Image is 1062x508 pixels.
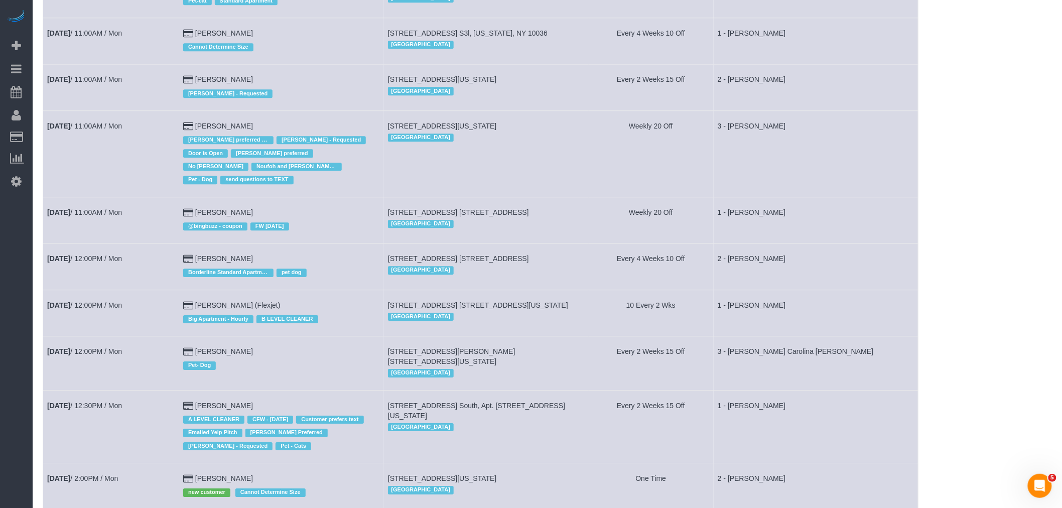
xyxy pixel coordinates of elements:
[256,315,318,323] span: B LEVEL CLEANER
[588,110,713,197] td: Frequency
[47,75,70,83] b: [DATE]
[195,75,253,83] a: [PERSON_NAME]
[1028,474,1052,498] iframe: Intercom live chat
[588,18,713,64] td: Frequency
[588,390,713,463] td: Frequency
[43,110,179,197] td: Schedule date
[179,18,384,64] td: Customer
[47,122,122,130] a: [DATE]/ 11:00AM / Mon
[388,421,584,434] div: Location
[47,402,70,410] b: [DATE]
[388,264,584,277] div: Location
[388,84,584,97] div: Location
[195,208,253,216] a: [PERSON_NAME]
[388,75,497,83] span: [STREET_ADDRESS][US_STATE]
[183,209,193,216] i: Credit Card Payment
[195,122,253,130] a: [PERSON_NAME]
[183,30,193,37] i: Credit Card Payment
[47,347,70,355] b: [DATE]
[43,390,179,463] td: Schedule date
[388,347,515,365] span: [STREET_ADDRESS][PERSON_NAME] [STREET_ADDRESS][US_STATE]
[47,75,122,83] a: [DATE]/ 11:00AM / Mon
[183,136,274,144] span: [PERSON_NAME] preferred - Mondays
[277,269,307,277] span: pet dog
[220,176,293,184] span: send questions to TEXT
[47,347,122,355] a: [DATE]/ 12:00PM / Mon
[195,474,253,482] a: [PERSON_NAME]
[43,64,179,110] td: Schedule date
[388,38,584,51] div: Location
[384,18,589,64] td: Service location
[183,302,193,309] i: Credit Card Payment
[388,255,529,263] span: [STREET_ADDRESS] [STREET_ADDRESS]
[714,110,918,197] td: Assigned to
[183,43,253,51] span: Cannot Determine Size
[714,243,918,290] td: Assigned to
[43,243,179,290] td: Schedule date
[43,336,179,390] td: Schedule date
[388,122,497,130] span: [STREET_ADDRESS][US_STATE]
[179,336,384,390] td: Customer
[388,474,497,482] span: [STREET_ADDRESS][US_STATE]
[245,429,328,437] span: [PERSON_NAME] Preferred
[388,313,454,321] span: [GEOGRAPHIC_DATA]
[43,18,179,64] td: Schedule date
[384,110,589,197] td: Service location
[195,347,253,355] a: [PERSON_NAME]
[183,429,242,437] span: Emailed Yelp Pitch
[388,220,454,228] span: [GEOGRAPHIC_DATA]
[183,403,193,410] i: Credit Card Payment
[388,41,454,49] span: [GEOGRAPHIC_DATA]
[588,290,713,336] td: Frequency
[195,255,253,263] a: [PERSON_NAME]
[388,217,584,230] div: Location
[183,475,193,482] i: Credit Card Payment
[183,488,230,496] span: new customer
[388,402,565,420] span: [STREET_ADDRESS] South, Apt. [STREET_ADDRESS][US_STATE]
[388,369,454,377] span: [GEOGRAPHIC_DATA]
[47,301,70,309] b: [DATE]
[47,122,70,130] b: [DATE]
[384,243,589,290] td: Service location
[183,76,193,83] i: Credit Card Payment
[296,416,363,424] span: Customer prefers text
[47,255,70,263] b: [DATE]
[183,123,193,130] i: Credit Card Payment
[47,208,70,216] b: [DATE]
[231,149,313,157] span: [PERSON_NAME] preferred
[1048,474,1056,482] span: 5
[47,255,122,263] a: [DATE]/ 12:00PM / Mon
[183,89,273,97] span: [PERSON_NAME] - Requested
[388,301,568,309] span: [STREET_ADDRESS] [STREET_ADDRESS][US_STATE]
[714,290,918,336] td: Assigned to
[247,416,293,424] span: CFW - [DATE]
[384,390,589,463] td: Service location
[47,29,122,37] a: [DATE]/ 11:00AM / Mon
[714,336,918,390] td: Assigned to
[714,390,918,463] td: Assigned to
[388,29,548,37] span: [STREET_ADDRESS] S3l, [US_STATE], NY 10036
[276,442,311,450] span: Pet - Cats
[588,336,713,390] td: Frequency
[388,366,584,379] div: Location
[47,402,122,410] a: [DATE]/ 12:30PM / Mon
[183,361,216,369] span: Pet- Dog
[388,310,584,323] div: Location
[251,163,342,171] span: Noufoh and [PERSON_NAME] requested
[47,474,118,482] a: [DATE]/ 2:00PM / Mon
[179,64,384,110] td: Customer
[588,64,713,110] td: Frequency
[179,197,384,243] td: Customer
[388,87,454,95] span: [GEOGRAPHIC_DATA]
[179,290,384,336] td: Customer
[195,29,253,37] a: [PERSON_NAME]
[195,402,253,410] a: [PERSON_NAME]
[384,64,589,110] td: Service location
[6,10,26,24] img: Automaid Logo
[388,483,584,496] div: Location
[388,423,454,431] span: [GEOGRAPHIC_DATA]
[179,110,384,197] td: Customer
[43,197,179,243] td: Schedule date
[384,290,589,336] td: Service location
